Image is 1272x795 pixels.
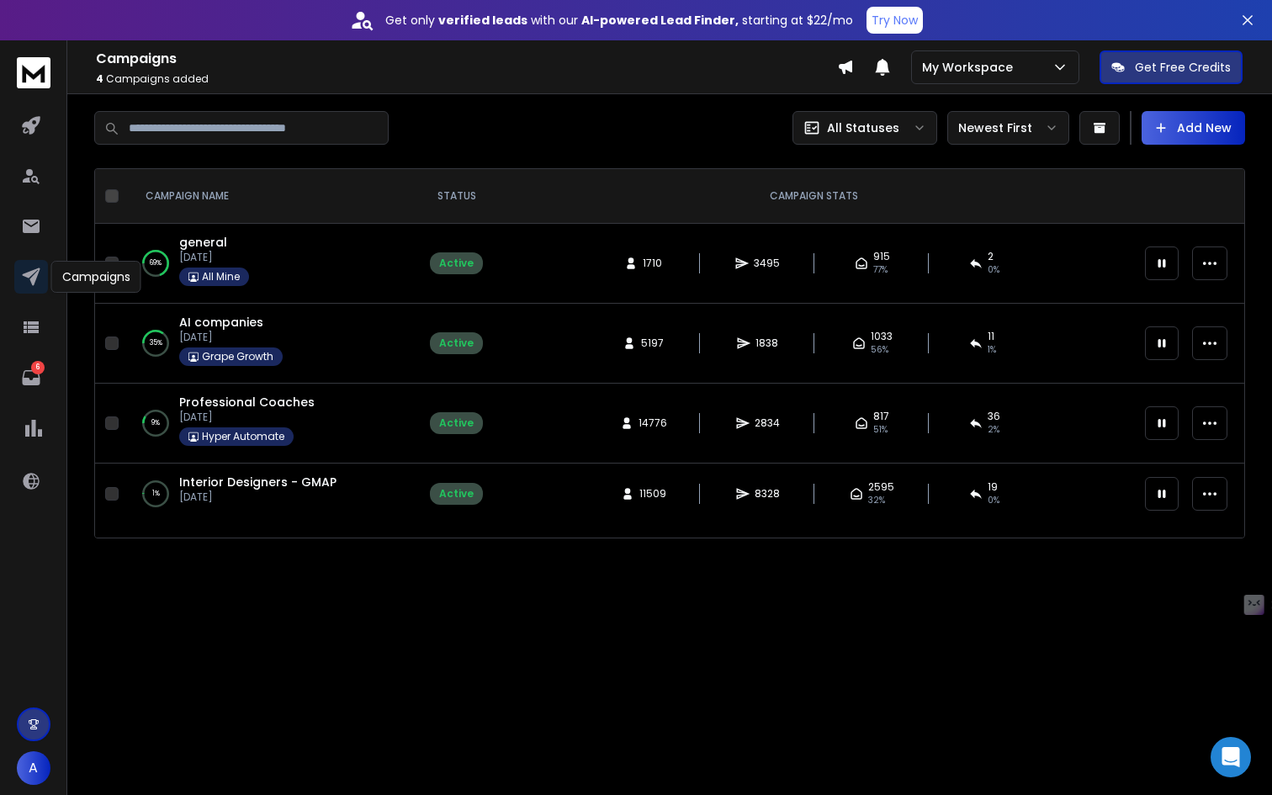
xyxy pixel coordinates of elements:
p: [DATE] [179,251,249,264]
a: AI companies [179,314,263,331]
span: 2 % [988,423,999,437]
span: 11509 [639,487,666,501]
span: 817 [873,410,889,423]
p: [DATE] [179,411,315,424]
p: 35 % [150,335,162,352]
p: Campaigns added [96,72,837,86]
th: CAMPAIGN NAME [125,169,420,224]
p: Hyper Automate [202,430,284,443]
img: logo [17,57,50,88]
div: Active [439,337,474,350]
td: 9%Professional Coaches[DATE]Hyper Automate [125,384,420,464]
p: 69 % [150,255,162,272]
p: 6 [31,361,45,374]
p: [DATE] [179,331,283,344]
span: 11 [988,330,994,343]
p: 9 % [151,415,160,432]
span: 1 % [988,343,996,357]
div: Active [439,487,474,501]
a: Interior Designers - GMAP [179,474,337,490]
div: Campaigns [51,261,141,293]
a: 6 [14,361,48,395]
span: 8328 [755,487,780,501]
th: STATUS [420,169,493,224]
button: Try Now [867,7,923,34]
span: 3495 [754,257,780,270]
p: 1 % [152,485,160,502]
button: Add New [1142,111,1245,145]
span: 2834 [755,416,780,430]
span: 2595 [868,480,894,494]
p: Grape Growth [202,350,273,363]
span: 51 % [873,423,888,437]
td: 69%general[DATE]All Mine [125,224,420,304]
p: All Statuses [827,119,899,136]
span: 4 [96,72,103,86]
span: 1033 [871,330,893,343]
span: 36 [988,410,1000,423]
span: 2 [988,250,994,263]
span: 0 % [988,263,999,277]
td: 1%Interior Designers - GMAP[DATE] [125,464,420,525]
p: Get Free Credits [1135,59,1231,76]
span: 56 % [871,343,888,357]
a: general [179,234,227,251]
span: 32 % [868,494,885,507]
span: 1710 [643,257,662,270]
p: Try Now [872,12,918,29]
p: Get only with our starting at $22/mo [385,12,853,29]
button: A [17,751,50,785]
span: 19 [988,480,998,494]
span: 1838 [755,337,778,350]
p: [DATE] [179,490,337,504]
a: Professional Coaches [179,394,315,411]
span: 14776 [639,416,667,430]
span: 915 [873,250,890,263]
div: Active [439,257,474,270]
div: Active [439,416,474,430]
th: CAMPAIGN STATS [493,169,1135,224]
h1: Campaigns [96,49,837,69]
span: 0 % [988,494,999,507]
strong: AI-powered Lead Finder, [581,12,739,29]
span: 77 % [873,263,888,277]
td: 35%AI companies[DATE]Grape Growth [125,304,420,384]
p: My Workspace [922,59,1020,76]
button: Get Free Credits [1100,50,1243,84]
strong: verified leads [438,12,527,29]
p: All Mine [202,270,240,284]
span: 5197 [641,337,664,350]
button: Newest First [947,111,1069,145]
div: Open Intercom Messenger [1211,737,1251,777]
